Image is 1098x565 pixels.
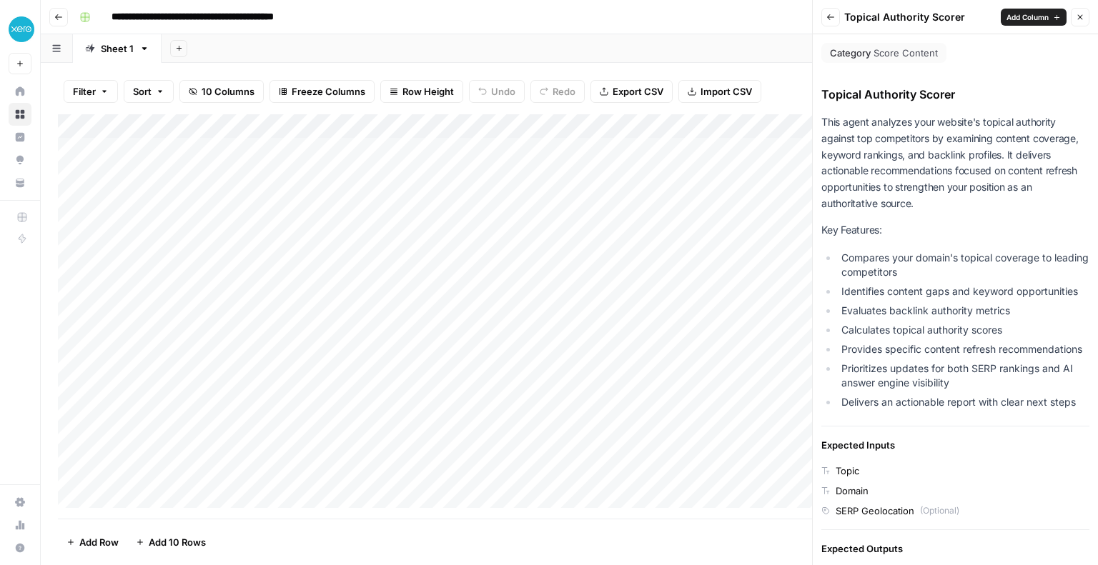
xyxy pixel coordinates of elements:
a: Insights [9,126,31,149]
button: Import CSV [678,80,761,103]
button: Sort [124,80,174,103]
li: Prioritizes updates for both SERP rankings and AI answer engine visibility [838,361,1089,390]
div: SERP Geolocation [836,504,914,518]
button: Row Height [380,80,463,103]
a: Your Data [9,171,31,194]
button: Add 10 Rows [127,531,214,554]
button: Freeze Columns [269,80,375,103]
li: Provides specific content refresh recommendations [838,342,1089,356]
span: Filter [73,84,96,99]
span: Freeze Columns [292,84,365,99]
li: Identifies content gaps and keyword opportunities [838,284,1089,299]
span: 10 Columns [202,84,254,99]
li: Calculates topical authority scores [838,323,1089,337]
button: 10 Columns [179,80,264,103]
p: This agent analyzes your website's topical authority against top competitors by examining content... [821,114,1089,212]
button: Add Column [1001,9,1067,26]
div: Domain [836,484,869,498]
a: Settings [9,491,31,514]
span: Add Row [79,535,119,549]
span: Category [830,46,871,60]
p: Key Features: [821,222,1089,239]
span: Score Content [874,46,938,60]
span: Export CSV [613,84,663,99]
button: Redo [530,80,585,103]
button: Help + Support [9,536,31,559]
a: Usage [9,514,31,536]
div: Expected Outputs [821,541,1089,556]
span: Undo [491,84,515,99]
button: Export CSV [590,80,673,103]
a: Sheet 1 [73,34,162,63]
span: Redo [553,84,575,99]
span: Add Column [1006,11,1049,23]
div: (Optional) [920,504,959,517]
div: Sheet 1 [101,41,134,56]
a: Opportunities [9,149,31,171]
button: Undo [469,80,525,103]
li: Compares your domain's topical coverage to leading competitors [838,251,1089,279]
span: Add 10 Rows [149,535,206,549]
button: Add Row [58,531,127,554]
button: Filter [64,80,118,103]
span: Row Height [402,84,454,99]
li: Evaluates backlink authority metrics [838,304,1089,318]
img: XeroOps Logo [9,16,34,42]
span: Sort [133,84,152,99]
div: Expected Inputs [821,438,1089,452]
button: Workspace: XeroOps [9,11,31,47]
li: Delivers an actionable report with clear next steps [838,395,1089,409]
div: Topical Authority Scorer [821,86,1089,103]
a: Home [9,80,31,103]
span: Import CSV [701,84,752,99]
div: Topic [836,464,859,478]
a: Browse [9,103,31,126]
